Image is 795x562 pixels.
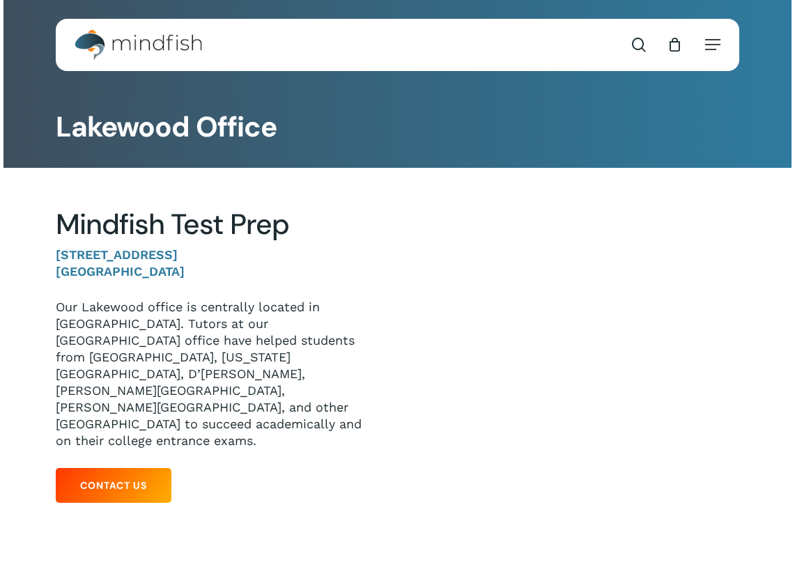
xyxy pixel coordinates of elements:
p: Our Lakewood office is centrally located in [GEOGRAPHIC_DATA]. Tutors at our [GEOGRAPHIC_DATA] of... [56,299,376,449]
h2: Mindfish Test Prep [56,208,376,242]
a: Cart [667,37,682,52]
h1: Lakewood Office [56,111,739,144]
header: Main Menu [56,19,739,71]
span: Contact Us [80,478,147,492]
a: Contact Us [56,468,171,503]
a: Navigation Menu [705,38,720,52]
strong: [GEOGRAPHIC_DATA] [56,264,185,279]
strong: [STREET_ADDRESS] [56,247,178,262]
